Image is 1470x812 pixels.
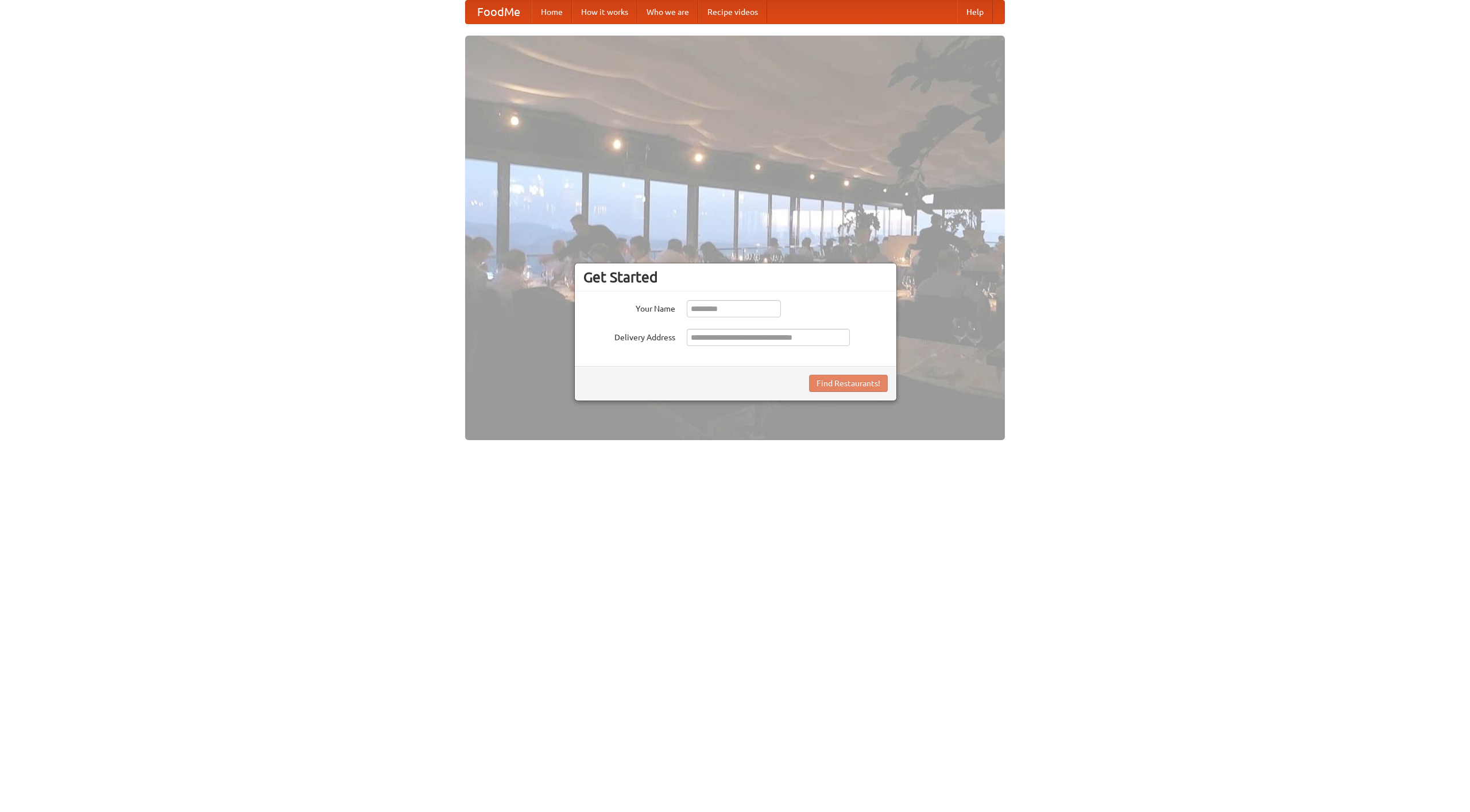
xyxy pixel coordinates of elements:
button: Find Restaurants! [809,375,888,392]
a: Help [957,1,993,24]
a: Home [532,1,572,24]
h3: Get Started [583,269,888,286]
a: Who we are [637,1,698,24]
a: FoodMe [466,1,532,24]
label: Delivery Address [583,329,675,343]
a: Recipe videos [698,1,767,24]
a: How it works [572,1,637,24]
label: Your Name [583,300,675,314]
